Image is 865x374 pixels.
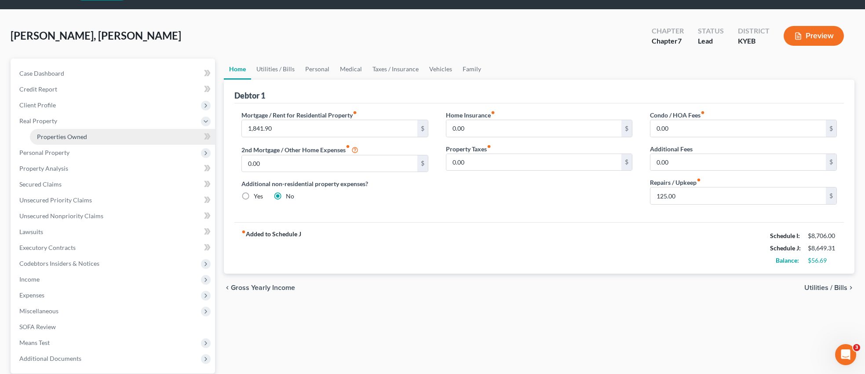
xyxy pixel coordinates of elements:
[698,36,724,46] div: Lead
[650,144,693,154] label: Additional Fees
[12,224,215,240] a: Lawsuits
[847,284,854,291] i: chevron_right
[701,110,705,115] i: fiber_manual_record
[19,212,103,220] span: Unsecured Nonpriority Claims
[446,120,622,137] input: --
[417,155,428,172] div: $
[353,110,357,115] i: fiber_manual_record
[446,144,491,154] label: Property Taxes
[621,120,632,137] div: $
[678,37,682,45] span: 7
[367,59,424,80] a: Taxes / Insurance
[224,284,231,291] i: chevron_left
[650,178,701,187] label: Repairs / Upkeep
[491,110,495,115] i: fiber_manual_record
[804,284,847,291] span: Utilities / Bills
[738,26,770,36] div: District
[698,26,724,36] div: Status
[776,257,799,264] strong: Balance:
[241,144,358,155] label: 2nd Mortgage / Other Home Expenses
[12,176,215,192] a: Secured Claims
[19,355,81,362] span: Additional Documents
[12,208,215,224] a: Unsecured Nonpriority Claims
[241,110,357,120] label: Mortgage / Rent for Residential Property
[346,144,350,149] i: fiber_manual_record
[808,256,837,265] div: $56.69
[19,323,56,330] span: SOFA Review
[19,180,62,188] span: Secured Claims
[300,59,335,80] a: Personal
[19,117,57,125] span: Real Property
[652,36,684,46] div: Chapter
[335,59,367,80] a: Medical
[37,133,87,140] span: Properties Owned
[835,344,856,365] iframe: Intercom live chat
[424,59,457,80] a: Vehicles
[487,144,491,149] i: fiber_manual_record
[19,260,99,267] span: Codebtors Insiders & Notices
[254,192,263,201] label: Yes
[19,196,92,204] span: Unsecured Priority Claims
[19,228,43,235] span: Lawsuits
[231,284,295,291] span: Gross Yearly Income
[784,26,844,46] button: Preview
[417,120,428,137] div: $
[19,275,40,283] span: Income
[12,192,215,208] a: Unsecured Priority Claims
[242,120,417,137] input: --
[650,154,826,171] input: --
[241,179,428,188] label: Additional non-residential property expenses?
[770,232,800,239] strong: Schedule I:
[826,120,836,137] div: $
[11,29,181,42] span: [PERSON_NAME], [PERSON_NAME]
[12,319,215,335] a: SOFA Review
[652,26,684,36] div: Chapter
[242,155,417,172] input: --
[650,110,705,120] label: Condo / HOA Fees
[19,165,68,172] span: Property Analysis
[19,70,64,77] span: Case Dashboard
[12,161,215,176] a: Property Analysis
[621,154,632,171] div: $
[241,230,246,234] i: fiber_manual_record
[251,59,300,80] a: Utilities / Bills
[12,81,215,97] a: Credit Report
[697,178,701,182] i: fiber_manual_record
[286,192,294,201] label: No
[738,36,770,46] div: KYEB
[808,244,837,253] div: $8,649.31
[808,231,837,240] div: $8,706.00
[30,129,215,145] a: Properties Owned
[826,154,836,171] div: $
[19,149,69,156] span: Personal Property
[12,66,215,81] a: Case Dashboard
[853,344,860,351] span: 3
[234,90,265,101] div: Debtor 1
[224,284,295,291] button: chevron_left Gross Yearly Income
[770,244,801,252] strong: Schedule J:
[650,120,826,137] input: --
[804,284,854,291] button: Utilities / Bills chevron_right
[826,187,836,204] div: $
[19,85,57,93] span: Credit Report
[224,59,251,80] a: Home
[12,240,215,256] a: Executory Contracts
[446,110,495,120] label: Home Insurance
[19,101,56,109] span: Client Profile
[457,59,486,80] a: Family
[19,291,44,299] span: Expenses
[241,230,301,267] strong: Added to Schedule J
[19,339,50,346] span: Means Test
[19,307,58,315] span: Miscellaneous
[19,244,76,251] span: Executory Contracts
[446,154,622,171] input: --
[650,187,826,204] input: --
